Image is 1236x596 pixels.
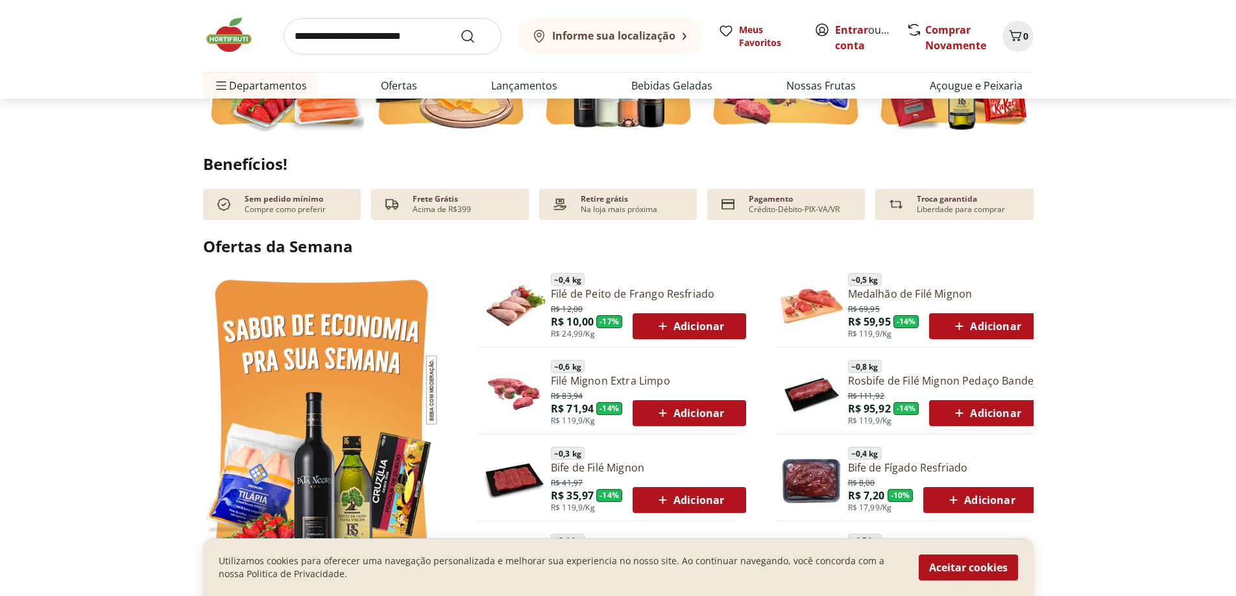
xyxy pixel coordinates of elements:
[923,487,1037,513] button: Adicionar
[551,388,583,401] span: R$ 83,94
[848,273,882,286] span: ~ 0,5 kg
[551,360,585,373] span: ~ 0,6 kg
[925,23,986,53] a: Comprar Novamente
[786,78,856,93] a: Nossas Frutas
[917,194,977,204] p: Troca garantida
[517,18,703,54] button: Informe sua localização
[781,449,843,511] img: Bife de Fígado Resfriado
[848,315,891,329] span: R$ 59,95
[203,268,440,584] img: Ver todos
[848,460,1037,475] a: Bife de Fígado Resfriado
[655,405,724,421] span: Adicionar
[551,374,746,388] a: Filé Mignon Extra Limpo
[203,235,1034,257] h2: Ofertas da Semana
[596,489,622,502] span: - 14 %
[631,78,712,93] a: Bebidas Geladas
[951,405,1021,421] span: Adicionar
[633,400,746,426] button: Adicionar
[848,401,891,416] span: R$ 95,92
[739,23,799,49] span: Meus Favoritos
[552,29,675,43] b: Informe sua localização
[951,318,1021,334] span: Adicionar
[848,388,884,401] span: R$ 111,92
[848,416,892,426] span: R$ 119,9/Kg
[203,155,1034,173] h2: Benefícios!
[848,475,875,488] span: R$ 8,00
[596,315,622,328] span: - 17 %
[917,204,1005,215] p: Liberdade para comprar
[551,488,594,503] span: R$ 35,97
[893,402,919,415] span: - 14 %
[835,22,893,53] span: ou
[848,360,882,373] span: ~ 0,8 kg
[213,70,307,101] span: Departamentos
[581,204,657,215] p: Na loja mais próxima
[835,23,906,53] a: Criar conta
[245,194,323,204] p: Sem pedido mínimo
[929,313,1043,339] button: Adicionar
[749,204,840,215] p: Crédito-Débito-PIX-VA/VR
[655,318,724,334] span: Adicionar
[848,287,1043,301] a: Medalhão de Filé Mignon
[781,362,843,424] img: Principal
[888,489,914,502] span: - 10 %
[483,449,546,511] img: Principal
[893,315,919,328] span: - 14 %
[213,70,229,101] button: Menu
[551,329,595,339] span: R$ 24,99/Kg
[848,503,892,513] span: R$ 17,99/Kg
[886,194,906,215] img: Devolução
[551,302,583,315] span: R$ 12,00
[382,194,402,215] img: truck
[551,447,585,460] span: ~ 0,3 kg
[919,554,1018,580] button: Aceitar cookies
[413,194,458,204] p: Frete Grátis
[284,18,502,54] input: search
[848,534,882,547] span: ~ 1,5 kg
[633,487,746,513] button: Adicionar
[483,362,546,424] img: Filé Mignon Extra Limpo
[483,275,546,337] img: Filé de Peito de Frango Resfriado
[551,503,595,513] span: R$ 119,9/Kg
[491,78,557,93] a: Lançamentos
[460,29,491,44] button: Submit Search
[655,492,724,508] span: Adicionar
[848,447,882,460] span: ~ 0,4 kg
[1023,30,1028,42] span: 0
[1002,21,1034,52] button: Carrinho
[413,204,471,215] p: Acima de R$399
[596,402,622,415] span: - 14 %
[749,194,793,204] p: Pagamento
[551,475,583,488] span: R$ 41,97
[848,329,892,339] span: R$ 119,9/Kg
[551,460,746,475] a: Bife de Filé Mignon
[551,315,594,329] span: R$ 10,00
[718,23,799,49] a: Meus Favoritos
[848,302,880,315] span: R$ 69,95
[381,78,417,93] a: Ofertas
[930,78,1023,93] a: Açougue e Peixaria
[633,313,746,339] button: Adicionar
[551,534,585,547] span: ~ 0,4 kg
[551,273,585,286] span: ~ 0,4 kg
[718,194,738,215] img: card
[929,400,1043,426] button: Adicionar
[848,374,1043,388] a: Rosbife de Filé Mignon Pedaço Bandeja
[245,204,326,215] p: Compre como preferir
[213,194,234,215] img: check
[848,488,885,503] span: R$ 7,20
[835,23,868,37] a: Entrar
[581,194,628,204] p: Retire grátis
[219,554,903,580] p: Utilizamos cookies para oferecer uma navegação personalizada e melhorar sua experiencia no nosso ...
[550,194,570,215] img: payment
[551,401,594,416] span: R$ 71,94
[551,416,595,426] span: R$ 119,9/Kg
[945,492,1015,508] span: Adicionar
[551,287,746,301] a: Filé de Peito de Frango Resfriado
[203,16,268,54] img: Hortifruti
